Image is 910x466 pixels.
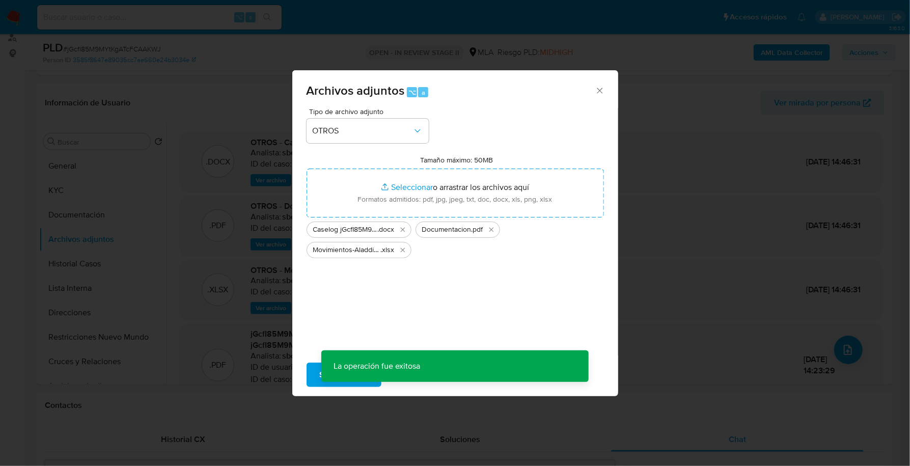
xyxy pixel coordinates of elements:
[397,244,409,256] button: Eliminar Movimientos-Aladdin - Martin Coassolo.xlsx
[313,225,378,235] span: Caselog jGcfI85M9MYtKgATcFCAAKWJ_2025_10_14_09_36_20
[320,364,368,386] span: Subir archivo
[472,225,483,235] span: .pdf
[313,245,381,255] span: Movimientos-Aladdin - [PERSON_NAME]
[595,86,604,95] button: Cerrar
[399,364,432,386] span: Cancelar
[422,225,472,235] span: Documentacion
[307,363,381,387] button: Subir archivo
[381,245,395,255] span: .xlsx
[309,108,431,115] span: Tipo de archivo adjunto
[420,155,493,165] label: Tamaño máximo: 50MB
[397,224,409,236] button: Eliminar Caselog jGcfI85M9MYtKgATcFCAAKWJ_2025_10_14_09_36_20.docx
[485,224,498,236] button: Eliminar Documentacion.pdf
[307,81,405,99] span: Archivos adjuntos
[307,119,429,143] button: OTROS
[321,350,432,382] p: La operación fue exitosa
[307,217,604,258] ul: Archivos seleccionados
[422,88,425,97] span: a
[408,88,416,97] span: ⌥
[313,126,412,136] span: OTROS
[378,225,395,235] span: .docx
